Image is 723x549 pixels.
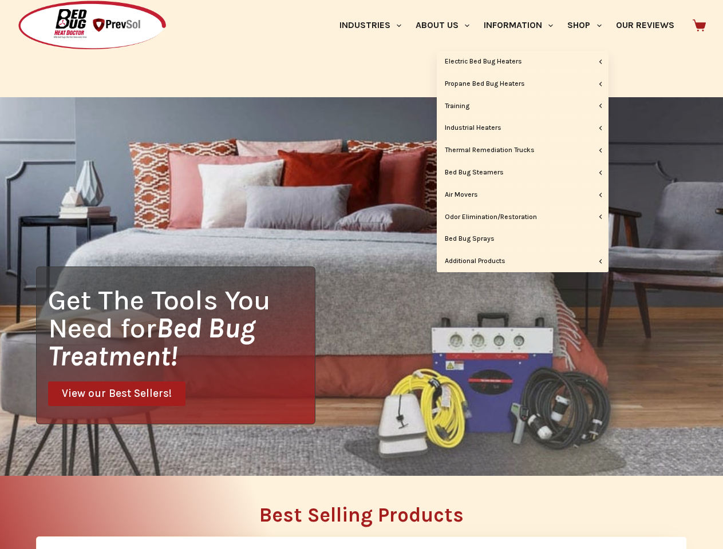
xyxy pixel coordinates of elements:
[9,5,44,39] button: Open LiveChat chat widget
[437,228,609,250] a: Bed Bug Sprays
[36,505,687,525] h2: Best Selling Products
[437,206,609,228] a: Odor Elimination/Restoration
[437,250,609,272] a: Additional Products
[437,96,609,117] a: Training
[48,286,315,370] h1: Get The Tools You Need for
[437,140,609,161] a: Thermal Remediation Trucks
[437,51,609,73] a: Electric Bed Bug Heaters
[437,73,609,95] a: Propane Bed Bug Heaters
[437,117,609,139] a: Industrial Heaters
[48,381,185,406] a: View our Best Sellers!
[48,312,255,372] i: Bed Bug Treatment!
[437,184,609,206] a: Air Movers
[437,162,609,184] a: Bed Bug Steamers
[62,388,172,399] span: View our Best Sellers!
